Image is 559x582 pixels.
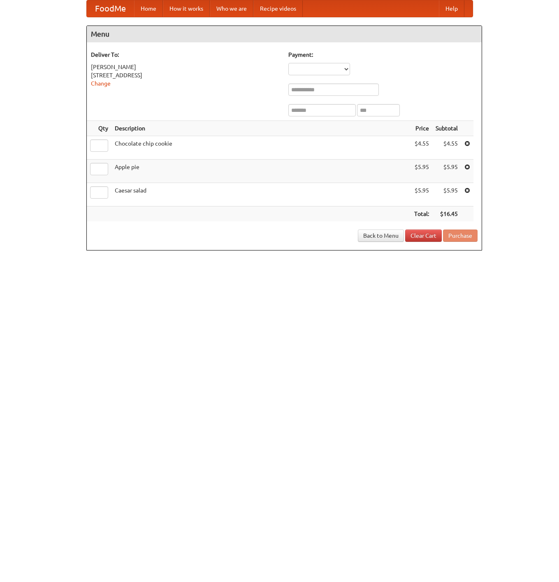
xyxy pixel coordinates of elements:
[411,183,432,206] td: $5.95
[405,230,442,242] a: Clear Cart
[358,230,404,242] a: Back to Menu
[411,121,432,136] th: Price
[87,0,134,17] a: FoodMe
[432,183,461,206] td: $5.95
[111,160,411,183] td: Apple pie
[87,26,482,42] h4: Menu
[134,0,163,17] a: Home
[210,0,253,17] a: Who we are
[432,136,461,160] td: $4.55
[443,230,478,242] button: Purchase
[111,183,411,206] td: Caesar salad
[87,121,111,136] th: Qty
[411,136,432,160] td: $4.55
[91,51,280,59] h5: Deliver To:
[111,136,411,160] td: Chocolate chip cookie
[163,0,210,17] a: How it works
[288,51,478,59] h5: Payment:
[91,71,280,79] div: [STREET_ADDRESS]
[111,121,411,136] th: Description
[432,206,461,222] th: $16.45
[439,0,464,17] a: Help
[432,121,461,136] th: Subtotal
[432,160,461,183] td: $5.95
[411,160,432,183] td: $5.95
[91,80,111,87] a: Change
[91,63,280,71] div: [PERSON_NAME]
[253,0,303,17] a: Recipe videos
[411,206,432,222] th: Total:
